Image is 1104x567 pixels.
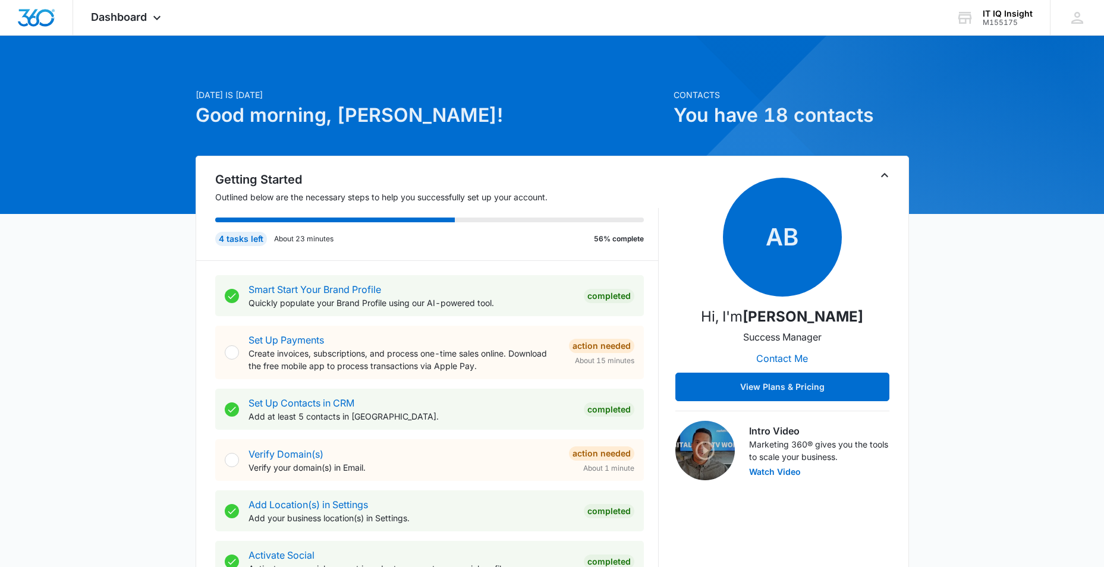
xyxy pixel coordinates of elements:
span: Dashboard [91,11,147,23]
div: Action Needed [569,446,634,461]
img: Intro Video [675,421,735,480]
p: Quickly populate your Brand Profile using our AI-powered tool. [249,297,574,309]
p: Add your business location(s) in Settings. [249,512,574,524]
div: Completed [584,504,634,518]
p: Add at least 5 contacts in [GEOGRAPHIC_DATA]. [249,410,574,423]
span: About 1 minute [583,463,634,474]
p: Outlined below are the necessary steps to help you successfully set up your account. [215,191,659,203]
a: Activate Social [249,549,314,561]
a: Add Location(s) in Settings [249,499,368,511]
p: [DATE] is [DATE] [196,89,666,101]
button: Toggle Collapse [877,168,892,182]
p: Contacts [674,89,909,101]
h2: Getting Started [215,171,659,188]
div: Completed [584,289,634,303]
a: Smart Start Your Brand Profile [249,283,381,295]
p: Create invoices, subscriptions, and process one-time sales online. Download the free mobile app t... [249,347,559,372]
p: Marketing 360® gives you the tools to scale your business. [749,438,889,463]
button: Contact Me [744,344,820,373]
div: Completed [584,402,634,417]
h1: Good morning, [PERSON_NAME]! [196,101,666,130]
h1: You have 18 contacts [674,101,909,130]
div: Action Needed [569,339,634,353]
span: About 15 minutes [575,355,634,366]
a: Set Up Payments [249,334,324,346]
p: 56% complete [594,234,644,244]
div: account name [983,9,1033,18]
strong: [PERSON_NAME] [743,308,863,325]
h3: Intro Video [749,424,889,438]
button: Watch Video [749,468,801,476]
p: About 23 minutes [274,234,334,244]
p: Success Manager [743,330,822,344]
p: Hi, I'm [701,306,863,327]
a: Verify Domain(s) [249,448,323,460]
button: View Plans & Pricing [675,373,889,401]
span: AB [723,178,842,297]
div: account id [983,18,1033,27]
div: 4 tasks left [215,232,267,246]
p: Verify your domain(s) in Email. [249,461,559,474]
a: Set Up Contacts in CRM [249,397,354,409]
